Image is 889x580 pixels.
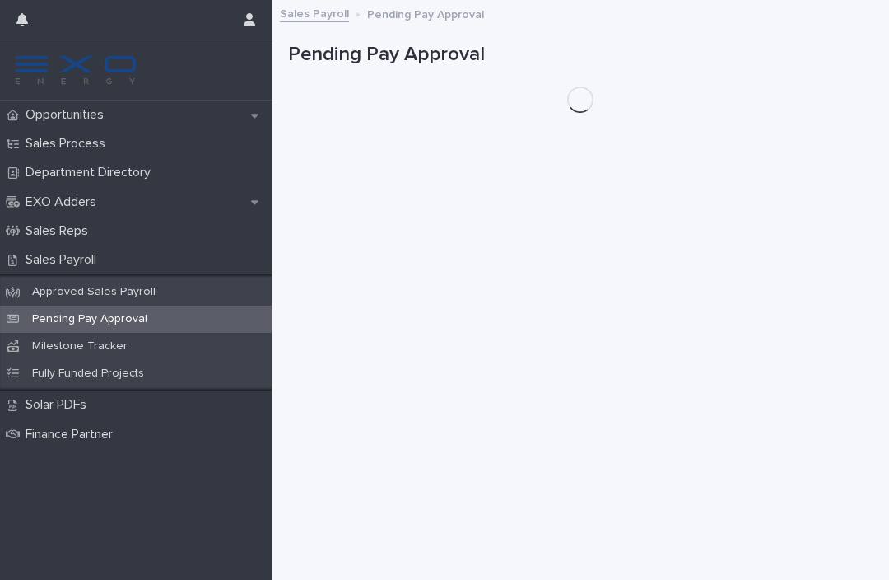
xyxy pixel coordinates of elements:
[19,165,164,180] p: Department Directory
[19,427,126,442] p: Finance Partner
[19,285,169,299] p: Approved Sales Payroll
[19,339,141,353] p: Milestone Tracker
[19,252,109,268] p: Sales Payroll
[280,3,349,22] a: Sales Payroll
[19,136,119,152] p: Sales Process
[19,367,157,381] p: Fully Funded Projects
[19,312,161,326] p: Pending Pay Approval
[19,107,117,123] p: Opportunities
[19,223,101,239] p: Sales Reps
[19,194,109,210] p: EXO Adders
[367,4,484,22] p: Pending Pay Approval
[288,43,873,67] h1: Pending Pay Approval
[19,397,100,413] p: Solar PDFs
[13,54,138,87] img: FKS5r6ZBThi8E5hshIGi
